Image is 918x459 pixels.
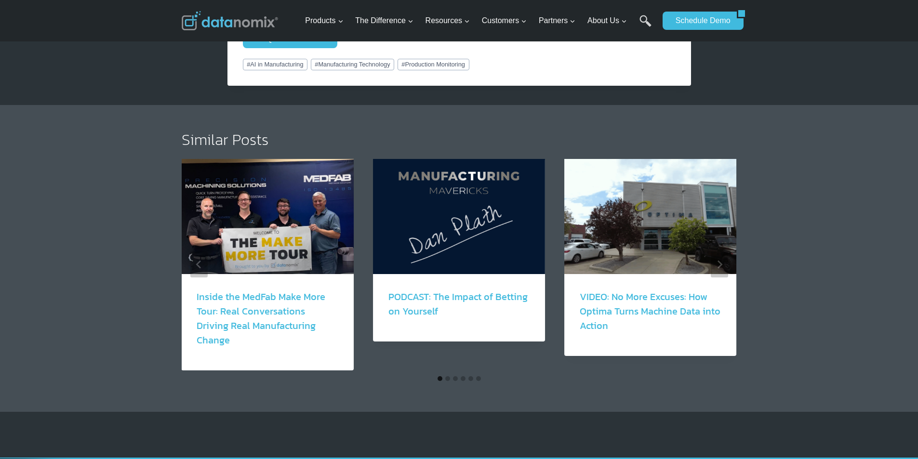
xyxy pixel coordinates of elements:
span: Partners [539,14,575,27]
a: #Production Monitoring [398,59,469,70]
div: 3 of 6 [564,159,736,370]
img: Datanomix [182,11,278,30]
button: Next [711,251,728,277]
div: 2 of 6 [373,159,545,370]
button: Go to slide 6 [476,376,481,381]
span: The Difference [355,14,413,27]
span: # [401,61,405,68]
img: Discover how Optima Manufacturing uses Datanomix to turn raw machine data into real-time insights... [564,159,736,274]
button: Go to slide 5 [468,376,473,381]
a: Search [639,15,652,37]
span: Customers [482,14,527,27]
img: Make More Tour at Medfab - See how AI in Manufacturing is taking the spotlight [181,159,353,274]
a: PODCAST: The Impact of Betting on Yourself [388,289,528,318]
button: Go to slide 4 [461,376,466,381]
a: #AI in Manufacturing [243,59,308,70]
button: Go to slide 2 [445,376,450,381]
ul: Select a slide to show [182,375,737,382]
a: Inside the MedFab Make More Tour: Real Conversations Driving Real Manufacturing Change [197,289,325,347]
span: Products [305,14,343,27]
span: About Us [587,14,627,27]
nav: Primary Navigation [301,5,658,37]
button: Go to slide 3 [453,376,458,381]
button: Go to slide 1 [438,376,442,381]
a: Schedule Demo [663,12,737,30]
span: # [247,61,250,68]
img: Dan Plath on Manufacturing Mavericks [373,159,545,274]
a: #Manufacturing Technology [311,59,395,70]
h2: Similar Posts [182,132,737,147]
span: Resources [426,14,470,27]
div: 1 of 6 [181,159,353,370]
a: VIDEO: No More Excuses: How Optima Turns Machine Data into Action [580,289,720,333]
button: Go to last slide [190,251,208,277]
span: # [315,61,318,68]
